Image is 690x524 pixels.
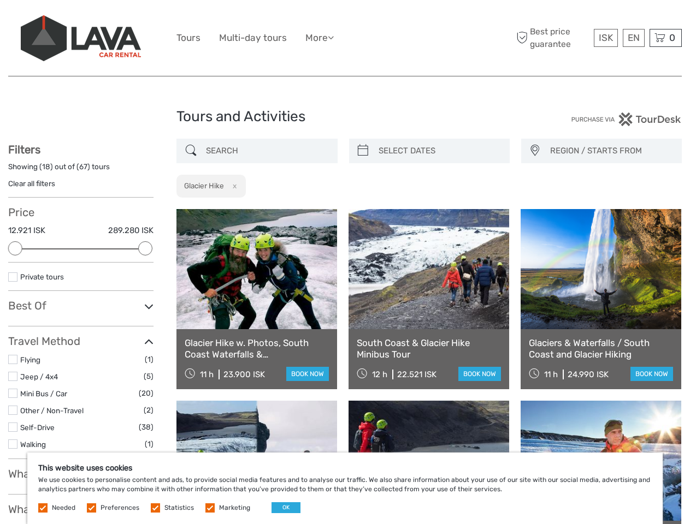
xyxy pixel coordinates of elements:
a: Clear all filters [8,179,55,188]
a: Private tours [20,272,64,281]
button: x [226,180,240,192]
p: We're away right now. Please check back later! [15,19,123,28]
a: Walking [20,440,46,449]
h1: Tours and Activities [176,108,514,126]
h5: This website uses cookies [38,463,652,473]
label: Marketing [219,503,250,513]
label: 18 [42,162,50,172]
a: Glaciers & Waterfalls / South Coast and Glacier Hiking [529,337,673,360]
a: Self-Drive [20,423,55,432]
strong: Filters [8,143,40,156]
a: South Coast & Glacier Hike Minibus Tour [357,337,501,360]
h3: What do you want to do? [8,503,154,516]
button: OK [272,502,300,513]
div: Showing ( ) out of ( ) tours [8,162,154,178]
span: (5) [144,370,154,383]
input: SEARCH [202,141,332,160]
span: (2) [144,404,154,416]
h2: Glacier Hike [184,181,224,190]
a: More [305,30,334,46]
h3: Best Of [8,299,154,312]
span: (1) [145,438,154,450]
a: Other / Non-Travel [20,406,84,415]
h3: Travel Method [8,335,154,348]
div: 22.521 ISK [397,370,437,379]
a: Mini Bus / Car [20,389,67,398]
img: PurchaseViaTourDesk.png [571,112,682,126]
a: book now [630,367,673,381]
label: 289.280 ISK [108,225,154,236]
button: Open LiveChat chat widget [126,17,139,30]
label: 67 [79,162,87,172]
span: (38) [139,421,154,433]
span: 12 h [372,370,387,379]
button: REGION / STARTS FROM [545,142,676,160]
a: book now [458,367,501,381]
input: SELECT DATES [374,141,504,160]
span: Best price guarantee [514,26,591,50]
h3: What do you want to see? [8,467,154,480]
span: (1) [145,353,154,366]
span: (20) [139,387,154,400]
a: Jeep / 4x4 [20,372,58,381]
span: 11 h [544,370,558,379]
a: Flying [20,355,40,364]
div: We use cookies to personalise content and ads, to provide social media features and to analyse ou... [27,452,663,524]
h3: Price [8,206,154,219]
a: book now [286,367,329,381]
a: Glacier Hike w. Photos, South Coast Waterfalls & [GEOGRAPHIC_DATA] [185,337,329,360]
div: EN [623,29,645,47]
label: Statistics [164,503,194,513]
span: 11 h [200,370,214,379]
div: 24.990 ISK [568,370,609,379]
div: 23.900 ISK [223,370,265,379]
span: ISK [599,32,613,43]
label: Preferences [101,503,139,513]
label: 12.921 ISK [8,225,45,236]
img: 523-13fdf7b0-e410-4b32-8dc9-7907fc8d33f7_logo_big.jpg [21,15,141,61]
a: Multi-day tours [219,30,287,46]
span: 0 [668,32,677,43]
a: Tours [176,30,200,46]
label: Needed [52,503,75,513]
